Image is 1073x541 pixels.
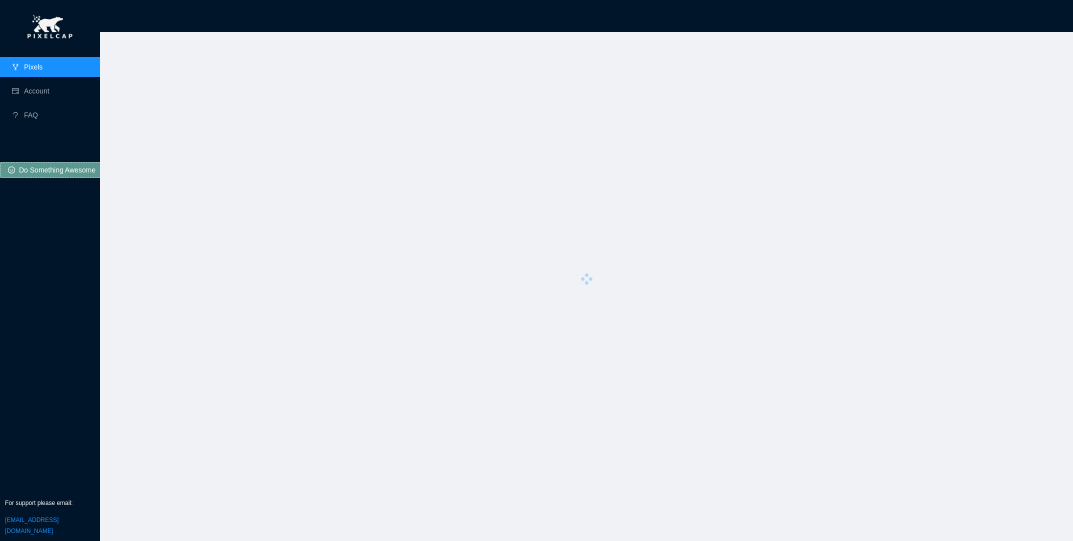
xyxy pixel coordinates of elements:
a: FAQ [24,111,38,119]
a: [EMAIL_ADDRESS][DOMAIN_NAME] [5,516,59,534]
p: For support please email: [5,498,95,508]
a: Pixels [24,63,43,71]
a: Account [24,87,50,95]
img: pixel-cap.png [21,10,80,45]
span: smile [8,166,15,174]
span: Do Something Awesome [19,164,96,175]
